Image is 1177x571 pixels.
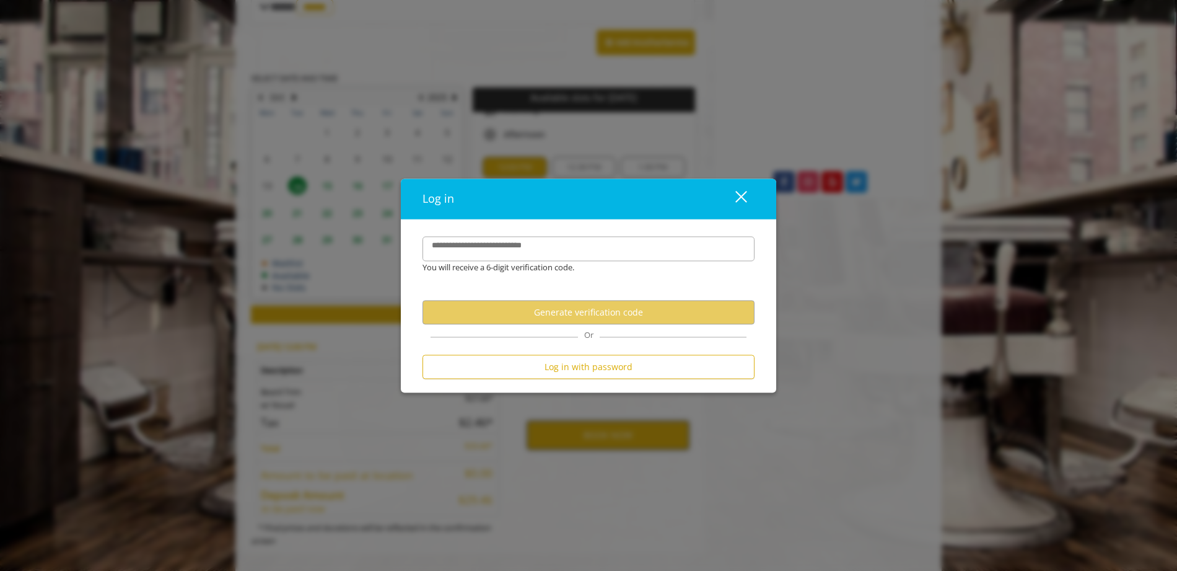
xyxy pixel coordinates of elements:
div: You will receive a 6-digit verification code. [413,262,745,275]
button: close dialog [712,186,755,211]
div: close dialog [721,190,746,208]
span: Or [578,330,600,341]
span: Log in [422,192,454,206]
button: Log in with password [422,355,755,379]
button: Generate verification code [422,300,755,324]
